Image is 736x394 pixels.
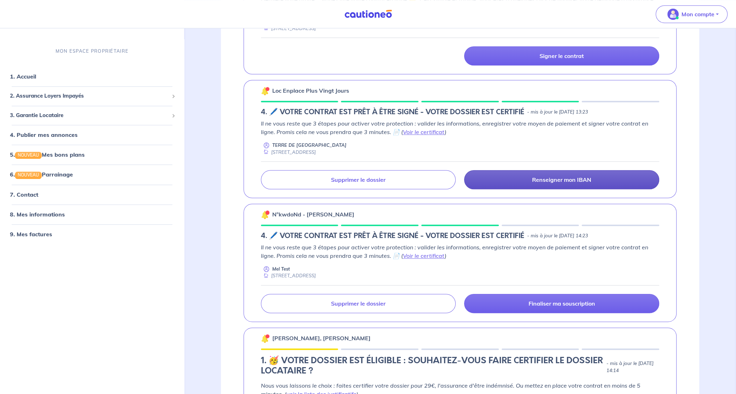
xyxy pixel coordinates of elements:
p: MON ESPACE PROPRIÉTAIRE [56,48,129,54]
p: Loc Enplace Plus Vingt Jours [272,86,349,95]
div: 4. Publier mes annonces [3,128,181,142]
div: 9. Mes factures [3,227,181,241]
p: - mis à jour le [DATE] 13:23 [527,109,588,116]
a: Voir le certificat [403,128,445,135]
h5: 4. 🖊️ VOTRE CONTRAT EST PRÊT À ÊTRE SIGNÉ - VOTRE DOSSIER EST CERTIFIÉ [261,232,524,240]
p: Finaliser ma souscription [529,300,595,307]
img: illu_account_valid_menu.svg [667,8,679,20]
p: - mis à jour le [DATE] 14:23 [527,232,588,239]
p: Mel Test [272,266,290,272]
p: TERRE DE [GEOGRAPHIC_DATA] [272,142,347,149]
div: [STREET_ADDRESS] [261,25,316,32]
a: 7. Contact [10,191,38,198]
a: 6.NOUVEAUParrainage [10,171,73,178]
img: Cautioneo [342,10,395,18]
a: Supprimer le dossier [261,170,456,189]
p: Signer le contrat [540,52,584,59]
a: Signer le contrat [464,46,659,65]
div: 6.NOUVEAUParrainage [3,168,181,182]
div: 8. Mes informations [3,207,181,221]
div: 7. Contact [3,187,181,202]
div: 1. Accueil [3,70,181,84]
a: 4. Publier mes annonces [10,132,78,139]
p: Supprimer le dossier [331,300,386,307]
a: 9. Mes factures [10,231,52,238]
p: Renseigner mon IBAN [532,176,591,183]
p: Il ne vous reste que 3 étapes pour activer votre protection : valider les informations, enregistr... [261,119,659,136]
a: 8. Mes informations [10,211,65,218]
p: Supprimer le dossier [331,176,386,183]
div: state: CONTRACT-INFO-IN-PROGRESS, Context: MORE-THAN-6-MONTHS,CHOOSE-CERTIFICATE,ALONE,LESSOR-DOC... [261,232,659,240]
p: Il ne vous reste que 3 étapes pour activer votre protection : valider les informations, enregistr... [261,243,659,260]
span: 2. Assurance Loyers Impayés [10,92,169,100]
a: Renseigner mon IBAN [464,170,659,189]
a: Supprimer le dossier [261,294,456,313]
div: state: PAYMENT-METHOD-IN-PROGRESS, Context: LESS-THAN-6-MONTHS,CHOOSE-CERTIFICATE,ALONE,LESSOR-DO... [261,108,659,116]
img: 🔔 [261,334,269,343]
img: 🔔 [261,210,269,219]
p: n°kwdoNd - [PERSON_NAME] [272,210,354,219]
a: 1. Accueil [10,73,36,80]
span: 3. Garantie Locataire [10,111,169,120]
p: Mon compte [681,10,714,18]
h4: 1. 🥳 VOTRE DOSSIER EST ÉLIGIBLE : SOUHAITEZ-VOUS FAIRE CERTIFIER LE DOSSIER LOCATAIRE ? [261,355,604,376]
div: [STREET_ADDRESS] [261,272,316,279]
a: Finaliser ma souscription [464,294,659,313]
p: [PERSON_NAME], [PERSON_NAME] [272,334,371,342]
a: 5.NOUVEAUMes bons plans [10,151,85,158]
div: 2. Assurance Loyers Impayés [3,89,181,103]
div: 5.NOUVEAUMes bons plans [3,148,181,162]
img: 🔔 [261,87,269,95]
a: Voir le certificat [403,252,445,259]
div: [STREET_ADDRESS] [261,149,316,156]
h5: 4. 🖊️ VOTRE CONTRAT EST PRÊT À ÊTRE SIGNÉ - VOTRE DOSSIER EST CERTIFIÉ [261,108,524,116]
button: illu_account_valid_menu.svgMon compte [656,5,728,23]
div: 3. Garantie Locataire [3,109,181,122]
div: state: CERTIFICATION-CHOICE, Context: NEW,MAYBE-CERTIFICATE,RELATIONSHIP,LESSOR-DOCUMENTS [261,355,659,379]
p: - mis à jour le [DATE] 14:14 [606,360,659,374]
